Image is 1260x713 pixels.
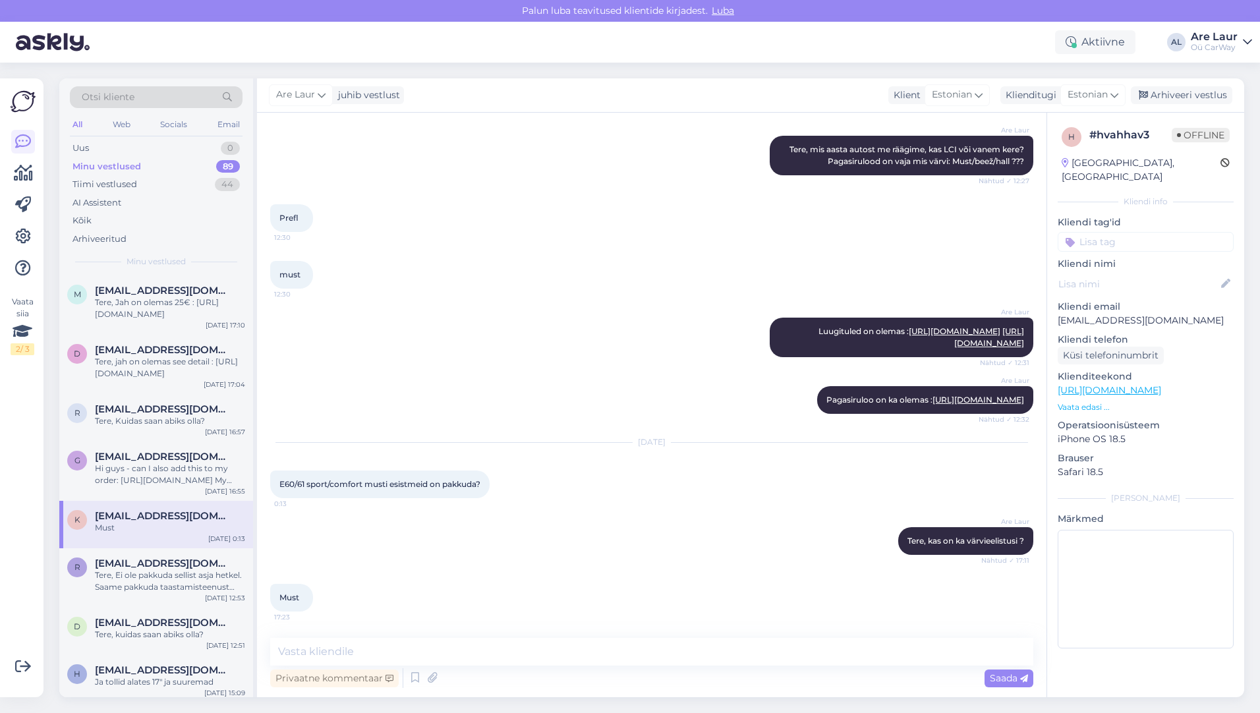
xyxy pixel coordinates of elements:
span: Estonian [932,88,972,102]
div: Minu vestlused [72,160,141,173]
div: Klient [888,88,921,102]
span: davrkru@gmail.com [95,344,232,356]
span: htikas1@gmail.com [95,664,232,676]
span: 0:13 [274,499,324,509]
span: Minu vestlused [127,256,186,268]
a: [URL][DOMAIN_NAME] [1058,384,1161,396]
span: Must [279,592,299,602]
div: [DATE] 0:13 [208,534,245,544]
span: k [74,515,80,525]
p: iPhone OS 18.5 [1058,432,1234,446]
span: Are Laur [980,125,1029,135]
div: Privaatne kommentaar [270,670,399,687]
div: Socials [157,116,190,133]
div: Aktiivne [1055,30,1135,54]
div: [DATE] 12:51 [206,641,245,650]
span: Otsi kliente [82,90,134,104]
span: Offline [1172,128,1230,142]
div: Küsi telefoninumbrit [1058,347,1164,364]
div: Kliendi info [1058,196,1234,208]
p: Brauser [1058,451,1234,465]
div: # hvahhav3 [1089,127,1172,143]
span: Are Laur [276,88,315,102]
div: AI Assistent [72,196,121,210]
div: [DATE] 16:57 [205,427,245,437]
div: Hi guys - can I also add this to my order: [URL][DOMAIN_NAME] My email is [EMAIL_ADDRESS][DOMAIN_... [95,463,245,486]
div: [PERSON_NAME] [1058,492,1234,504]
span: dima.griwin@gmail.com [95,617,232,629]
p: Klienditeekond [1058,370,1234,384]
div: 0 [221,142,240,155]
input: Lisa nimi [1058,277,1218,291]
a: [URL][DOMAIN_NAME] [909,326,1000,336]
span: r [74,408,80,418]
div: Arhiveeritud [72,233,127,246]
span: Nähtud ✓ 12:31 [980,358,1029,368]
div: Tere, kuidas saan abiks olla? [95,629,245,641]
div: [DATE] 12:53 [205,593,245,603]
div: All [70,116,85,133]
span: Nähtud ✓ 12:32 [979,414,1029,424]
p: Kliendi nimi [1058,257,1234,271]
p: [EMAIL_ADDRESS][DOMAIN_NAME] [1058,314,1234,328]
p: Operatsioonisüsteem [1058,418,1234,432]
div: Vaata siia [11,296,34,355]
div: Tere, Kuidas saan abiks olla? [95,415,245,427]
span: Luba [708,5,738,16]
div: AL [1167,33,1186,51]
div: Uus [72,142,89,155]
div: Tiimi vestlused [72,178,137,191]
span: h [1068,132,1075,142]
span: d [74,621,80,631]
span: Pagasiruloo on ka olemas : [826,395,1024,405]
span: Nähtud ✓ 17:11 [980,556,1029,565]
p: Kliendi telefon [1058,333,1234,347]
div: Tere, Ei ole pakkuda sellist asja hetkel. Saame pakkuda taastamisteenust 360€, läheb umbes 5tp al... [95,569,245,593]
input: Lisa tag [1058,232,1234,252]
div: 44 [215,178,240,191]
span: rasmus.tammiste@gmail.com [95,557,232,569]
div: Email [215,116,243,133]
span: Estonian [1068,88,1108,102]
div: [GEOGRAPHIC_DATA], [GEOGRAPHIC_DATA] [1062,156,1220,184]
a: Are LaurOü CarWay [1191,32,1252,53]
div: Must [95,522,245,534]
span: h [74,669,80,679]
div: [DATE] [270,436,1033,448]
div: Klienditugi [1000,88,1056,102]
span: Are Laur [980,517,1029,527]
span: g [74,455,80,465]
span: raitkull@gmail.com [95,403,232,415]
div: 89 [216,160,240,173]
span: Nähtud ✓ 12:27 [979,176,1029,186]
span: Prefl [279,213,299,223]
div: [DATE] 16:55 [205,486,245,496]
span: d [74,349,80,358]
span: kaarelkutsaar687@gmail.com [95,510,232,522]
div: Are Laur [1191,32,1238,42]
div: Oü CarWay [1191,42,1238,53]
div: Tere, jah on olemas see detail : [URL][DOMAIN_NAME] [95,356,245,380]
p: Vaata edasi ... [1058,401,1234,413]
div: [DATE] 17:04 [204,380,245,389]
span: Are Laur [980,307,1029,317]
span: m [74,289,81,299]
span: merilyandrejeva@gmail.com [95,285,232,297]
p: Kliendi tag'id [1058,215,1234,229]
div: [DATE] 15:09 [204,688,245,698]
span: Are Laur [980,376,1029,385]
a: [URL][DOMAIN_NAME] [932,395,1024,405]
div: juhib vestlust [333,88,400,102]
span: must [279,270,301,279]
span: 12:30 [274,289,324,299]
div: [DATE] 17:10 [206,320,245,330]
div: Web [110,116,133,133]
div: Arhiveeri vestlus [1131,86,1232,104]
div: Ja tollid alates 17" ja suuremad [95,676,245,688]
div: 2 / 3 [11,343,34,355]
span: 12:30 [274,233,324,242]
span: r [74,562,80,572]
div: Kõik [72,214,92,227]
span: E60/61 sport/comfort musti esistmeid on pakkuda? [279,479,480,489]
p: Märkmed [1058,512,1234,526]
